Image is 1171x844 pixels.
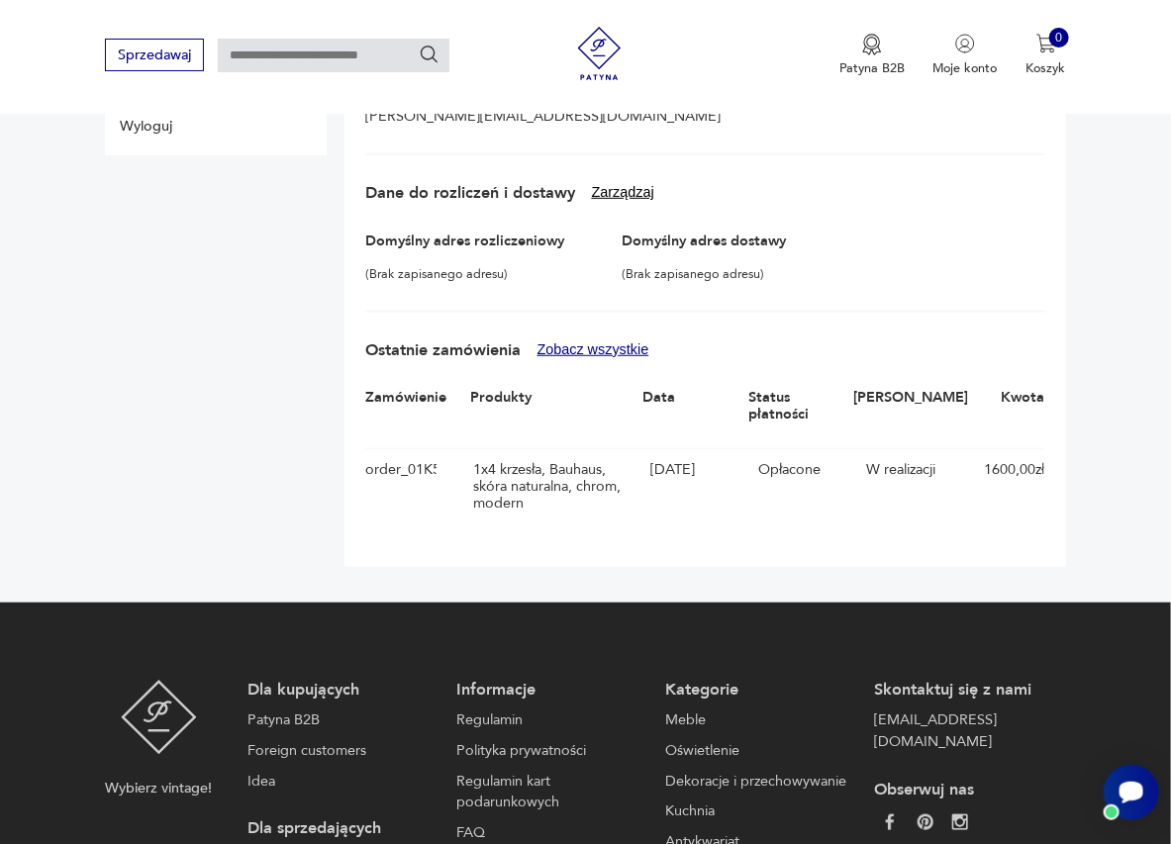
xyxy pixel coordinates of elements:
[247,680,430,702] p: Dla kupujących
[105,118,299,135] button: Wyloguj
[933,34,998,77] button: Moje konto
[643,389,739,406] div: Data
[882,814,898,830] img: da9060093f698e4c3cedc1453eec5031.webp
[933,59,998,77] p: Moje konto
[365,258,564,282] p: (Brak zapisanego adresu)
[247,818,430,840] p: Dla sprzedających
[622,258,786,282] p: (Brak zapisanego adresu)
[1026,34,1066,77] button: 0Koszyk
[955,34,975,53] img: Ikonka użytkownika
[839,59,905,77] p: Patyna B2B
[867,461,966,478] div: W realizacji
[419,44,440,65] button: Szukaj
[566,27,633,80] img: Patyna - sklep z meblami i dekoracjami vintage
[839,34,905,77] a: Ikona medaluPatyna B2B
[456,822,638,844] a: FAQ
[875,709,1057,752] a: [EMAIL_ADDRESS][DOMAIN_NAME]
[471,389,634,406] div: Produkty
[984,461,1044,478] div: 1600,00 zł
[365,461,437,512] div: order_01K58FTCPG0XBWWX643G8KZZED
[592,184,654,201] button: Zarządzaj
[933,34,998,77] a: Ikonka użytkownikaMoje konto
[247,709,430,731] a: Patyna B2B
[365,233,564,249] p: Domyślny adres rozliczeniowy
[1001,389,1044,406] div: Kwota
[456,680,638,702] p: Informacje
[456,709,638,731] a: Regulamin
[622,233,786,249] p: Domyślny adres dostawy
[456,740,638,762] a: Polityka prywatności
[474,461,642,512] div: 1 x 4 krzesła, Bauhaus, skóra naturalna, chrom, modern
[105,50,203,62] a: Sprzedawaj
[1036,34,1056,53] img: Ikona koszyka
[247,771,430,793] a: Idea
[862,34,882,55] img: Ikona medalu
[666,740,848,762] a: Oświetlenie
[105,778,212,799] p: Wybierz vintage!
[759,461,858,478] div: Opłacone
[748,389,844,422] div: Status płatności
[666,709,848,731] a: Meble
[365,108,1043,125] p: [PERSON_NAME][EMAIL_ADDRESS][DOMAIN_NAME]
[1026,59,1066,77] p: Koszyk
[537,341,649,358] button: Zobacz wszystkie
[853,389,968,406] div: [PERSON_NAME]
[666,800,848,822] a: Kuchnia
[365,341,1043,361] h3: Ostatnie zamówienia
[456,771,638,813] a: Regulamin kart podarunkowych
[121,680,197,756] img: Patyna - sklep z meblami i dekoracjami vintage
[875,680,1057,702] p: Skontaktuj się z nami
[839,34,905,77] button: Patyna B2B
[365,389,461,406] div: Zamówienie
[952,814,968,830] img: c2fd9cf7f39615d9d6839a72ae8e59e5.webp
[365,184,1043,204] h3: Dane do rozliczeń i dostawy
[666,771,848,793] a: Dekoracje i przechowywanie
[918,814,933,830] img: 37d27d81a828e637adc9f9cb2e3d3a8a.webp
[1104,765,1159,820] iframe: Smartsupp widget button
[247,740,430,762] a: Foreign customers
[651,461,750,478] div: [DATE]
[666,680,848,702] p: Kategorie
[1049,28,1069,47] div: 0
[105,39,203,71] button: Sprzedawaj
[875,780,1057,801] p: Obserwuj nas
